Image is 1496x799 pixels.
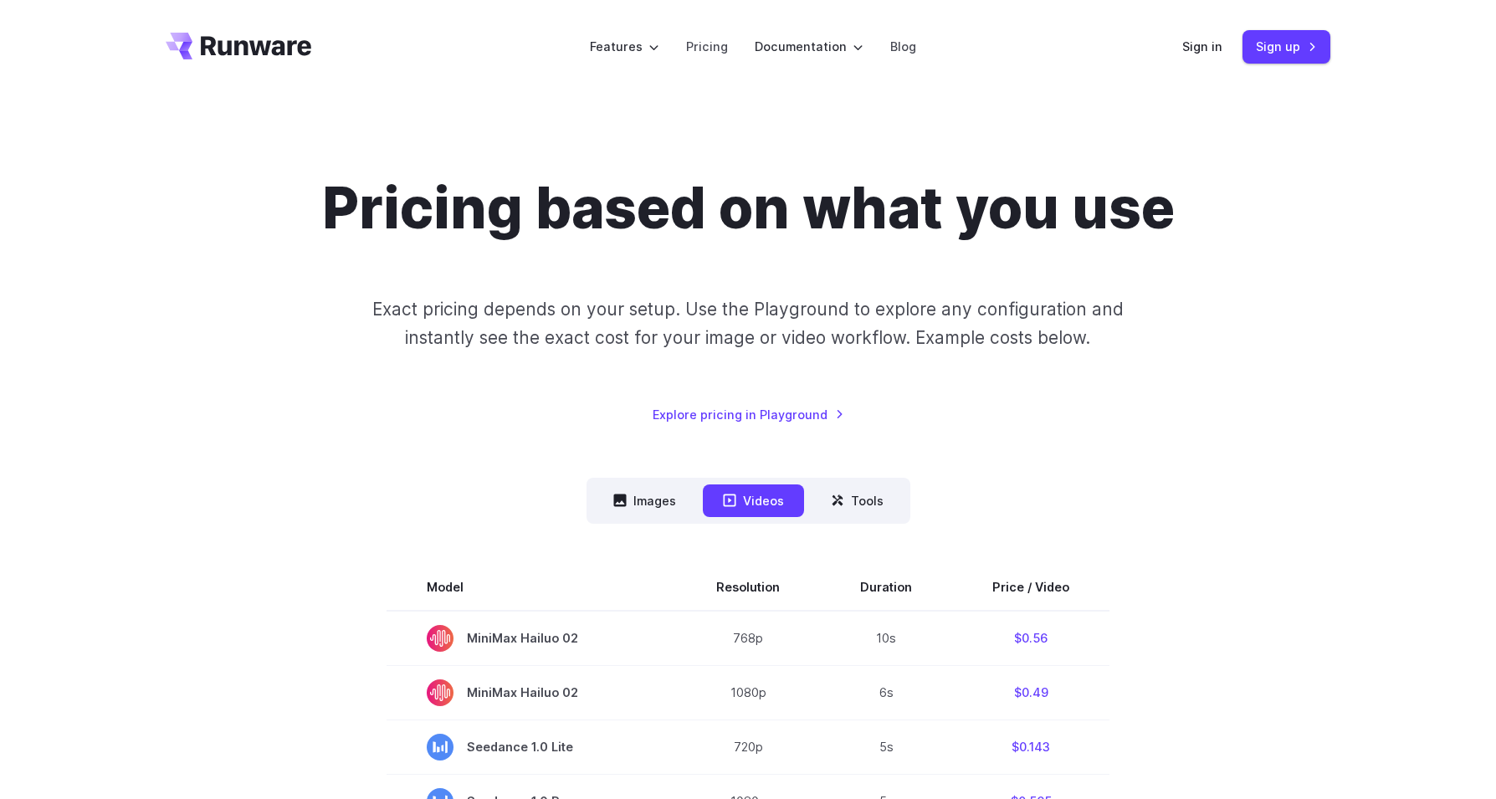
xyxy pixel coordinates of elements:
td: 768p [676,611,820,666]
td: $0.143 [952,720,1109,774]
a: Blog [890,37,916,56]
td: 6s [820,665,952,720]
p: Exact pricing depends on your setup. Use the Playground to explore any configuration and instantl... [341,295,1155,351]
td: 5s [820,720,952,774]
label: Documentation [755,37,863,56]
a: Go to / [166,33,311,59]
a: Explore pricing in Playground [653,405,844,424]
label: Features [590,37,659,56]
th: Price / Video [952,564,1109,611]
a: Sign up [1242,30,1330,63]
td: 720p [676,720,820,774]
a: Sign in [1182,37,1222,56]
h1: Pricing based on what you use [322,174,1175,242]
button: Tools [811,484,904,517]
span: Seedance 1.0 Lite [427,734,636,761]
a: Pricing [686,37,728,56]
span: MiniMax Hailuo 02 [427,625,636,652]
span: MiniMax Hailuo 02 [427,679,636,706]
td: $0.49 [952,665,1109,720]
th: Resolution [676,564,820,611]
th: Model [387,564,676,611]
td: 1080p [676,665,820,720]
th: Duration [820,564,952,611]
td: $0.56 [952,611,1109,666]
td: 10s [820,611,952,666]
button: Images [593,484,696,517]
button: Videos [703,484,804,517]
